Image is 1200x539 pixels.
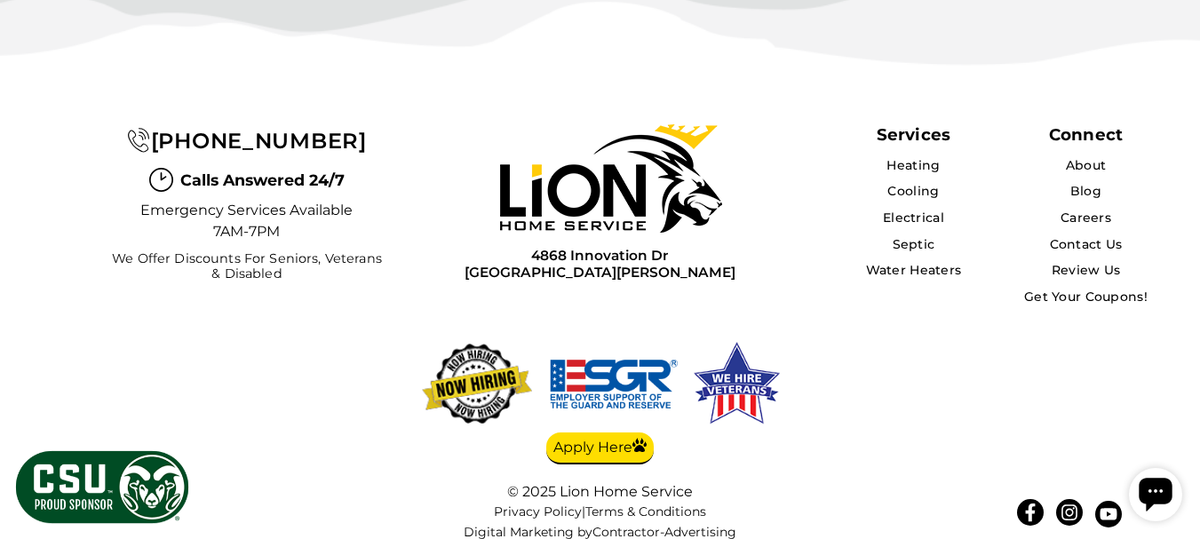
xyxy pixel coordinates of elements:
[494,503,582,519] a: Privacy Policy
[1024,289,1148,305] a: Get Your Coupons!
[877,124,950,145] span: Services
[546,432,654,464] a: Apply Here
[465,247,735,281] a: 4868 Innovation Dr[GEOGRAPHIC_DATA][PERSON_NAME]
[886,157,940,173] a: Heating
[13,448,191,526] img: CSU Sponsor Badge
[127,128,366,154] a: [PHONE_NUMBER]
[1066,157,1106,173] a: About
[180,169,345,192] span: Calls Answered 24/7
[151,128,367,154] span: [PHONE_NUMBER]
[547,339,680,428] img: We hire veterans
[1070,183,1101,199] a: Blog
[691,339,782,428] img: We hire veterans
[585,503,706,519] a: Terms & Conditions
[423,483,778,500] div: © 2025 Lion Home Service
[465,264,735,281] span: [GEOGRAPHIC_DATA][PERSON_NAME]
[883,210,944,226] a: Electrical
[7,7,60,60] div: Open chat widget
[1052,262,1121,278] a: Review Us
[887,183,939,199] a: Cooling
[107,251,386,282] span: We Offer Discounts for Seniors, Veterans & Disabled
[465,247,735,264] span: 4868 Innovation Dr
[417,339,536,428] img: now-hiring
[866,262,962,278] a: Water Heaters
[1061,210,1111,226] a: Careers
[1049,124,1123,145] div: Connect
[1050,236,1123,252] a: Contact Us
[140,200,354,242] span: Emergency Services Available 7AM-7PM
[893,236,935,252] a: Septic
